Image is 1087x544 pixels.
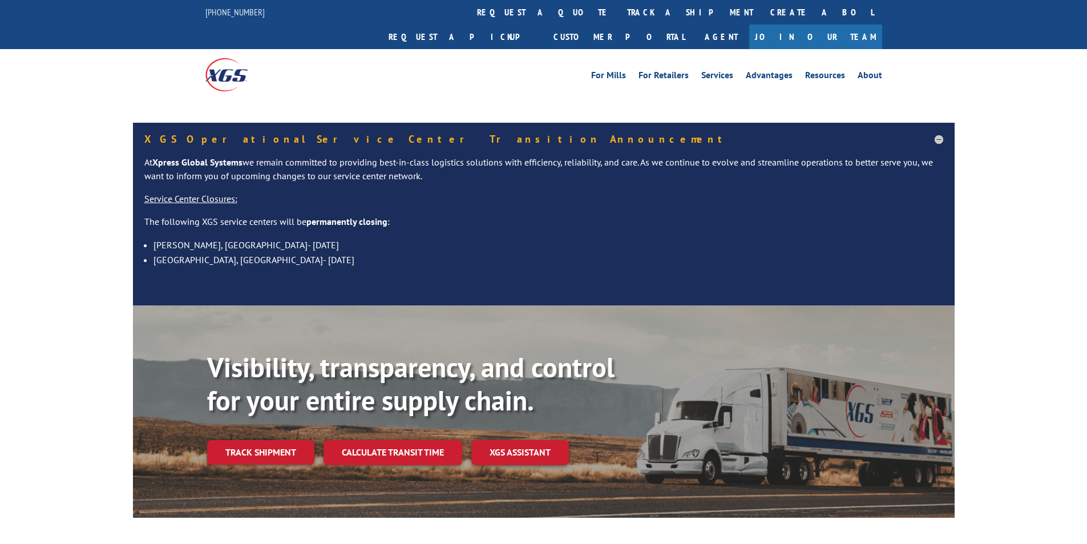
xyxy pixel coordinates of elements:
a: For Retailers [639,71,689,83]
strong: permanently closing [306,216,387,227]
a: Agent [693,25,749,49]
a: For Mills [591,71,626,83]
a: Calculate transit time [324,440,462,465]
a: Request a pickup [380,25,545,49]
a: Advantages [746,71,793,83]
h5: XGS Operational Service Center Transition Announcement [144,134,943,144]
li: [GEOGRAPHIC_DATA], [GEOGRAPHIC_DATA]- [DATE] [153,252,943,267]
strong: Xpress Global Systems [152,156,243,168]
a: Join Our Team [749,25,882,49]
p: The following XGS service centers will be : [144,215,943,238]
a: XGS ASSISTANT [471,440,569,465]
a: Resources [805,71,845,83]
b: Visibility, transparency, and control for your entire supply chain. [207,349,615,418]
a: Track shipment [207,440,314,464]
li: [PERSON_NAME], [GEOGRAPHIC_DATA]- [DATE] [153,237,943,252]
u: Service Center Closures: [144,193,237,204]
a: Customer Portal [545,25,693,49]
p: At we remain committed to providing best-in-class logistics solutions with efficiency, reliabilit... [144,156,943,192]
a: About [858,71,882,83]
a: [PHONE_NUMBER] [205,6,265,18]
a: Services [701,71,733,83]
